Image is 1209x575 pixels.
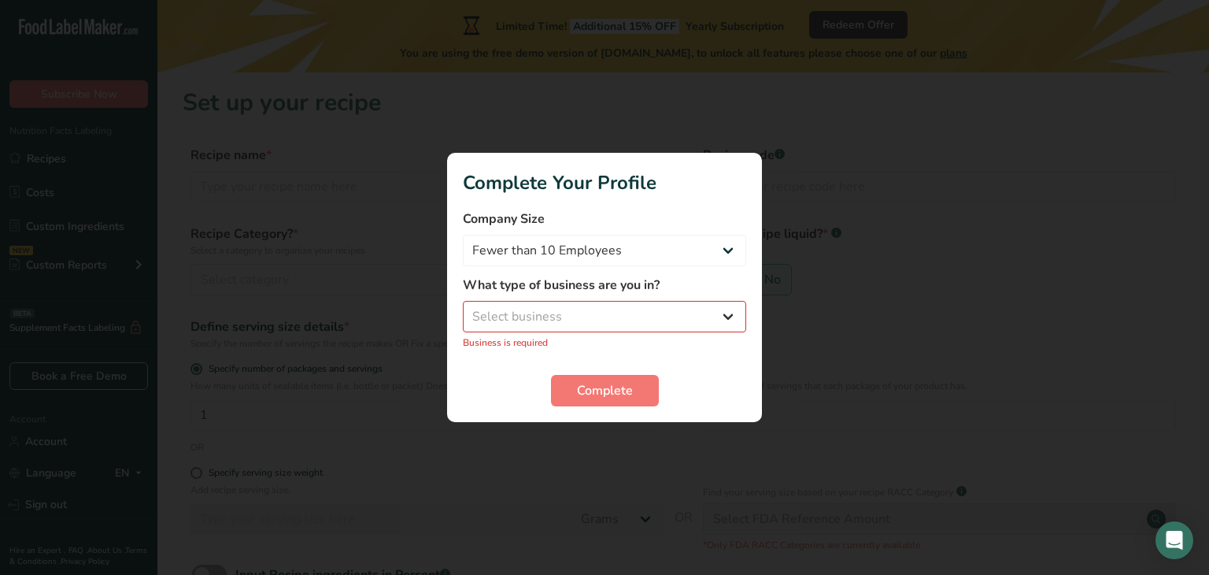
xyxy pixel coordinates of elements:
[577,381,633,400] span: Complete
[463,276,746,295] label: What type of business are you in?
[463,169,746,197] h1: Complete Your Profile
[1155,521,1193,559] div: Open Intercom Messenger
[463,210,746,228] label: Company Size
[551,375,659,406] button: Complete
[463,336,746,350] p: Business is required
